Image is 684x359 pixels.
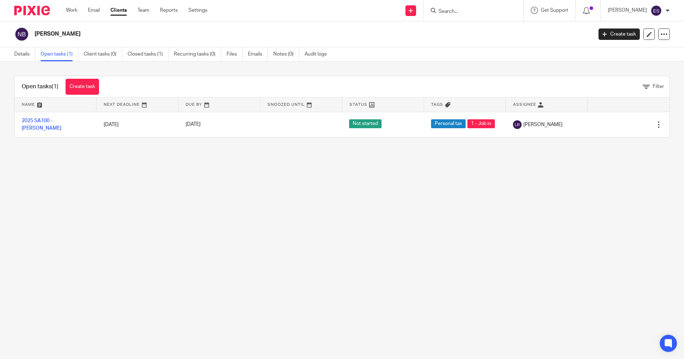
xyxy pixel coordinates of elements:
span: 1 - Job in [467,119,495,128]
a: Work [66,7,77,14]
a: Reports [160,7,178,14]
a: Files [227,47,243,61]
a: Email [88,7,100,14]
span: (1) [52,84,58,89]
span: Snoozed Until [268,103,305,106]
span: Status [349,103,367,106]
a: Closed tasks (1) [128,47,169,61]
span: Get Support [541,8,568,13]
h1: Open tasks [22,83,58,90]
h2: [PERSON_NAME] [35,30,477,38]
img: svg%3E [651,5,662,16]
span: Personal tax [431,119,466,128]
a: 2025 SA100 -[PERSON_NAME] [22,118,61,130]
a: Settings [188,7,207,14]
a: Emails [248,47,268,61]
a: Team [138,7,149,14]
a: Details [14,47,35,61]
span: Filter [653,84,664,89]
span: Tags [431,103,443,106]
a: Clients [110,7,127,14]
a: Audit logs [305,47,332,61]
a: Client tasks (0) [84,47,122,61]
span: Not started [349,119,382,128]
img: Pixie [14,6,50,15]
a: Create task [598,28,640,40]
span: [PERSON_NAME] [523,121,563,128]
a: Notes (0) [273,47,299,61]
img: svg%3E [14,27,29,42]
img: svg%3E [513,120,522,129]
p: [PERSON_NAME] [608,7,647,14]
td: [DATE] [97,112,178,137]
input: Search [438,9,502,15]
span: [DATE] [186,122,201,127]
a: Open tasks (1) [41,47,78,61]
a: Recurring tasks (0) [174,47,221,61]
a: Create task [66,79,99,95]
